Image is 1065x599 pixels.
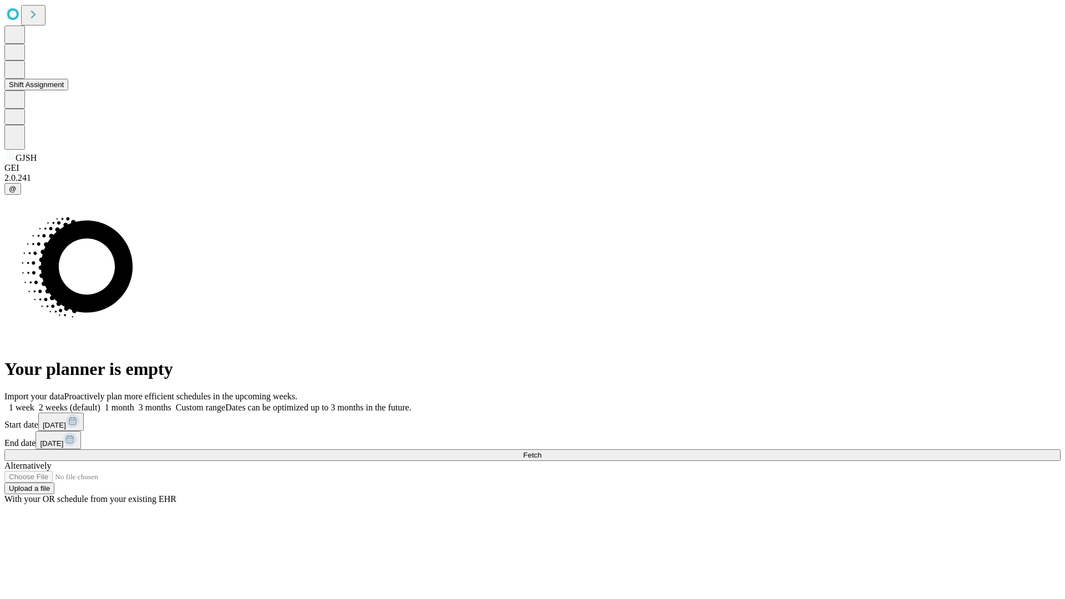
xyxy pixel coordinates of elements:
[139,403,171,412] span: 3 months
[4,79,68,90] button: Shift Assignment
[16,153,37,163] span: GJSH
[35,431,81,449] button: [DATE]
[4,183,21,195] button: @
[40,439,63,448] span: [DATE]
[64,392,297,401] span: Proactively plan more efficient schedules in the upcoming weeks.
[4,449,1061,461] button: Fetch
[4,431,1061,449] div: End date
[105,403,134,412] span: 1 month
[4,359,1061,379] h1: Your planner is empty
[43,421,66,429] span: [DATE]
[4,461,51,470] span: Alternatively
[176,403,225,412] span: Custom range
[4,413,1061,431] div: Start date
[9,403,34,412] span: 1 week
[4,163,1061,173] div: GEI
[4,392,64,401] span: Import your data
[4,173,1061,183] div: 2.0.241
[39,403,100,412] span: 2 weeks (default)
[225,403,411,412] span: Dates can be optimized up to 3 months in the future.
[38,413,84,431] button: [DATE]
[9,185,17,193] span: @
[523,451,541,459] span: Fetch
[4,494,176,504] span: With your OR schedule from your existing EHR
[4,483,54,494] button: Upload a file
